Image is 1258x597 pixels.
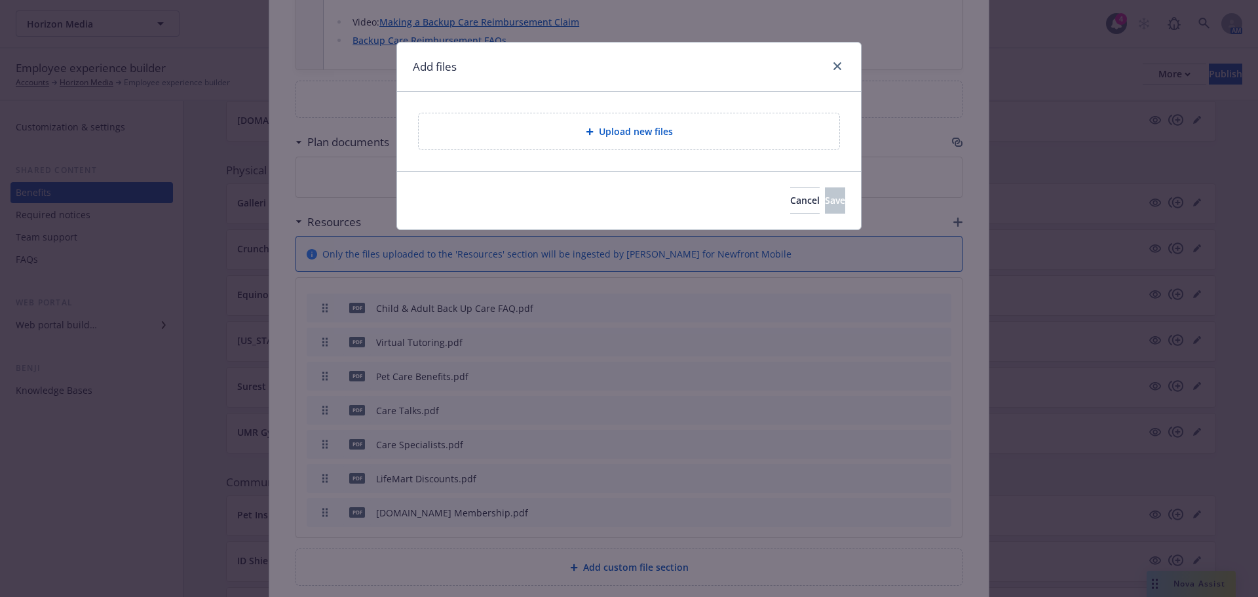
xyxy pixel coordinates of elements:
div: Upload new files [418,113,840,150]
button: Cancel [790,187,820,214]
span: Save [825,194,845,206]
span: Upload new files [599,125,673,138]
span: Cancel [790,194,820,206]
button: Save [825,187,845,214]
h1: Add files [413,58,457,75]
a: close [829,58,845,74]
